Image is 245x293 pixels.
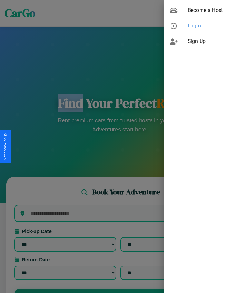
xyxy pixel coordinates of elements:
[3,133,8,160] div: Give Feedback
[188,22,240,30] span: Login
[188,6,240,14] span: Become a Host
[164,3,245,18] div: Become a Host
[188,37,240,45] span: Sign Up
[164,18,245,34] div: Login
[164,34,245,49] div: Sign Up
